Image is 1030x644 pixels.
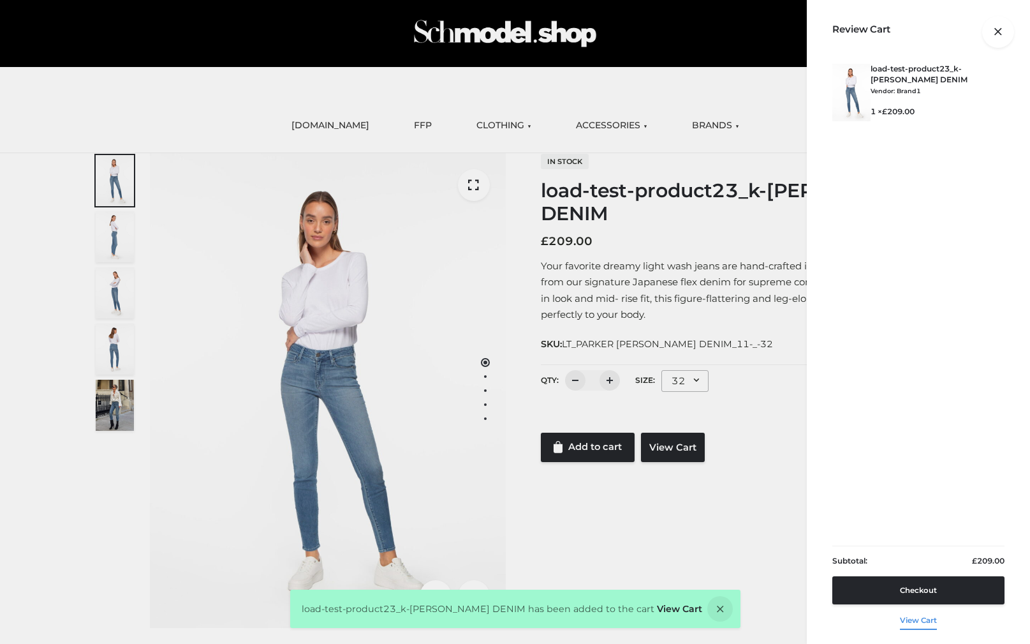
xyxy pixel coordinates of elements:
span: 1 × [871,107,992,117]
strong: Subtotal: [832,556,867,565]
a: View Cart [657,603,702,615]
img: load-test-product23_k-PARKER SMITH DENIM - 32 [832,64,871,121]
div: load-test-product23_k-[PERSON_NAME] DENIM [871,64,998,121]
small: Vendor: Brand1 [871,87,921,94]
a: Remove this item [983,69,998,84]
a: Checkout [832,576,1004,604]
bdi: 209.00 [882,107,915,116]
bdi: 209.00 [972,556,1004,565]
a: View cart [900,604,937,631]
h6: Review Cart [832,24,890,35]
div: load-test-product23_k-[PERSON_NAME] DENIM has been added to the cart [290,590,740,628]
span: £ [972,556,977,565]
span: £ [882,107,887,116]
